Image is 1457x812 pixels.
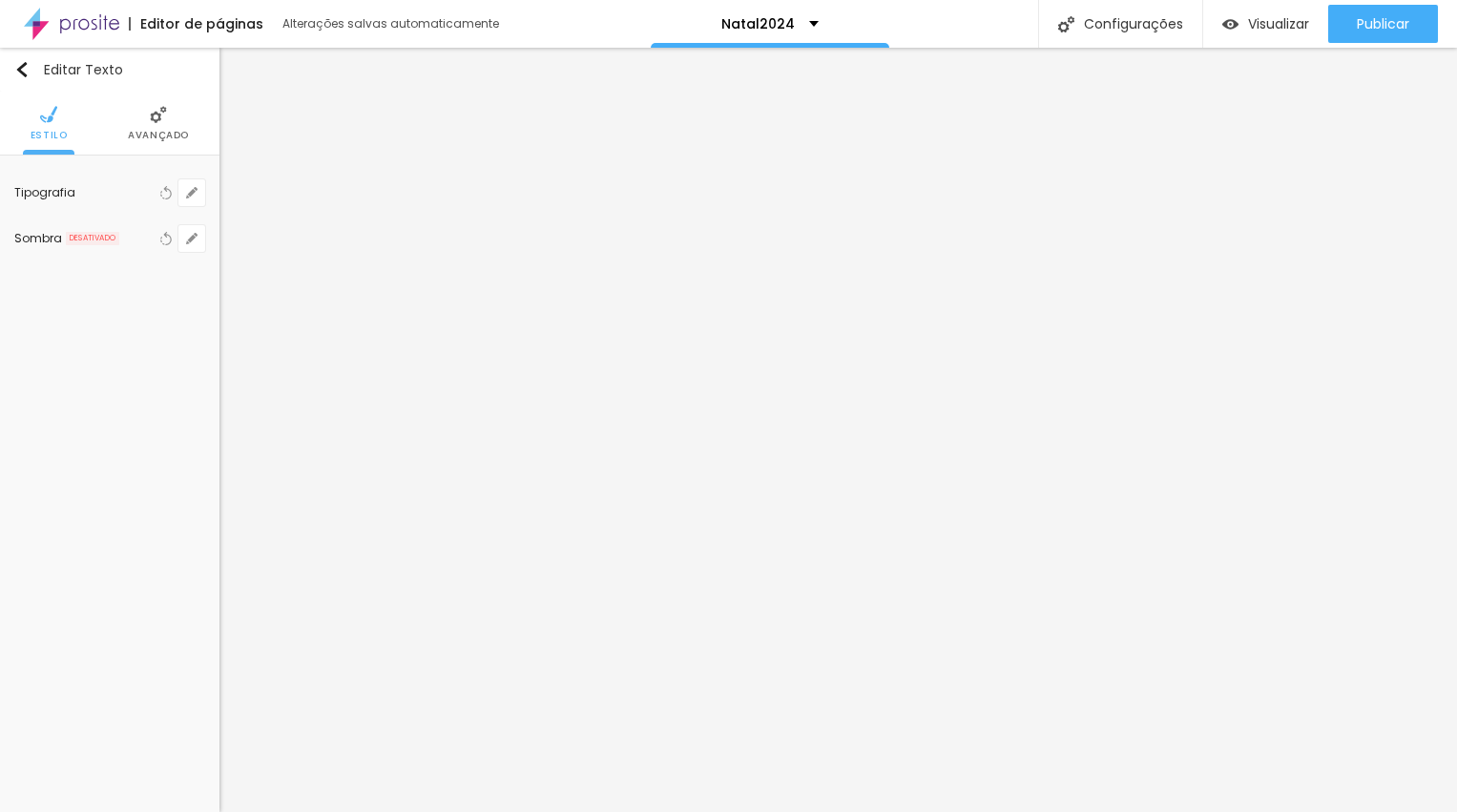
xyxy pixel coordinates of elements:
div: Editor de páginas [129,17,263,31]
img: Icone [150,106,167,123]
span: Estilo [31,131,68,140]
button: Visualizar [1203,5,1328,43]
div: Editar Texto [14,62,123,77]
span: Publicar [1357,16,1409,31]
div: Tipografia [14,187,156,198]
iframe: Editor [219,48,1457,812]
img: Icone [14,62,30,77]
img: Icone [1058,16,1074,32]
img: view-1.svg [1222,16,1238,32]
span: Avançado [128,131,189,140]
span: DESATIVADO [66,232,119,245]
img: Icone [40,106,57,123]
p: Natal2024 [721,17,795,31]
span: Visualizar [1248,16,1309,31]
div: Alterações salvas automaticamente [282,18,502,30]
div: Sombra [14,233,62,244]
button: Publicar [1328,5,1438,43]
